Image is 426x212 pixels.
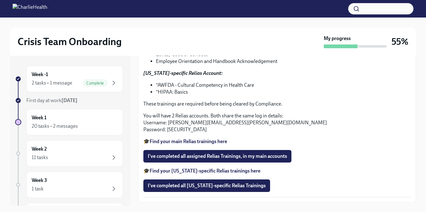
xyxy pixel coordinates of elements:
[32,177,47,184] h6: Week 3
[143,101,411,107] p: These trainings are required before being cleared by Compliance.
[13,4,47,14] img: CharlieHealth
[156,82,411,89] li: *AWFDA - Cultural Competency in Health Care
[32,185,44,192] div: 1 task
[26,97,77,103] span: First day at work
[143,168,411,174] p: 🎓
[32,154,48,161] div: 11 tasks
[143,150,291,163] button: I've completed all assigned Relias Trainings, in my main accounts
[148,153,287,159] span: I've completed all assigned Relias Trainings, in my main accounts
[18,35,122,48] h2: Crisis Team Onboarding
[391,36,408,47] h3: 55%
[156,89,411,96] li: *HIPAA: Basics
[156,58,411,65] li: Employee Orientation and Handbook Acknowledgement
[15,97,123,104] a: First day at work[DATE]
[15,172,123,198] a: Week 31 task
[32,146,47,153] h6: Week 2
[32,123,78,130] div: 20 tasks • 2 messages
[143,138,411,145] p: 🎓
[15,109,123,135] a: Week 120 tasks • 2 messages
[143,112,411,133] p: You will have 2 Relias accounts. Both share the same log in details: Username: [PERSON_NAME][EMAI...
[32,114,46,121] h6: Week 1
[61,97,77,103] strong: [DATE]
[32,80,72,86] div: 2 tasks • 1 message
[15,140,123,167] a: Week 211 tasks
[324,35,351,42] strong: My progress
[150,138,227,144] a: Find your main Relias trainings here
[143,179,270,192] button: I've completed all [US_STATE]-specific Relias Trainings
[143,70,222,76] strong: [US_STATE]-specific Relias Account:
[15,66,123,92] a: Week -12 tasks • 1 messageComplete
[148,183,266,189] span: I've completed all [US_STATE]-specific Relias Trainings
[32,71,48,78] h6: Week -1
[150,168,260,174] a: Find your [US_STATE]-specific Relias trainings here
[83,81,108,85] span: Complete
